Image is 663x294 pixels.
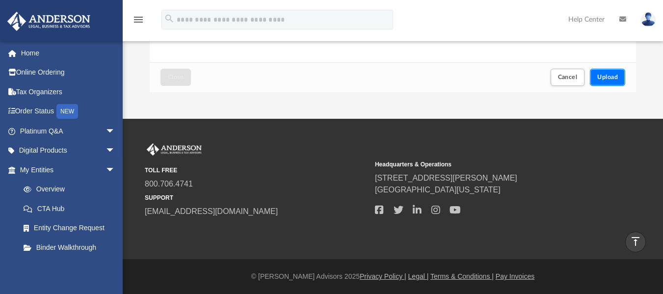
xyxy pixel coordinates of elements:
a: Binder Walkthrough [14,238,130,257]
span: Cancel [558,74,578,80]
span: Upload [597,74,618,80]
a: [STREET_ADDRESS][PERSON_NAME] [375,174,517,182]
a: Overview [14,180,130,199]
a: [EMAIL_ADDRESS][DOMAIN_NAME] [145,207,278,215]
span: arrow_drop_down [106,160,125,180]
a: Home [7,43,130,63]
a: vertical_align_top [625,232,646,252]
a: Platinum Q&Aarrow_drop_down [7,121,130,141]
a: Pay Invoices [496,272,534,280]
a: [GEOGRAPHIC_DATA][US_STATE] [375,186,501,194]
i: search [164,13,175,24]
i: vertical_align_top [630,236,641,247]
img: User Pic [641,12,656,27]
div: NEW [56,104,78,119]
img: Anderson Advisors Platinum Portal [4,12,93,31]
small: Headquarters & Operations [375,160,598,169]
a: 800.706.4741 [145,180,193,188]
a: Tax Organizers [7,82,130,102]
span: arrow_drop_down [106,121,125,141]
a: Digital Productsarrow_drop_down [7,141,130,160]
a: menu [133,19,144,26]
button: Cancel [551,69,585,86]
a: Entity Change Request [14,218,130,238]
button: Close [160,69,191,86]
a: My Blueprint [14,257,125,277]
img: Anderson Advisors Platinum Portal [145,143,204,156]
small: SUPPORT [145,193,368,202]
div: © [PERSON_NAME] Advisors 2025 [123,271,663,282]
a: Online Ordering [7,63,130,82]
i: menu [133,14,144,26]
a: Terms & Conditions | [430,272,494,280]
span: Close [168,74,184,80]
span: arrow_drop_down [106,141,125,161]
a: CTA Hub [14,199,130,218]
a: Order StatusNEW [7,102,130,122]
small: TOLL FREE [145,166,368,175]
a: My Entitiesarrow_drop_down [7,160,130,180]
a: Legal | [408,272,429,280]
button: Upload [590,69,625,86]
a: Privacy Policy | [360,272,406,280]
